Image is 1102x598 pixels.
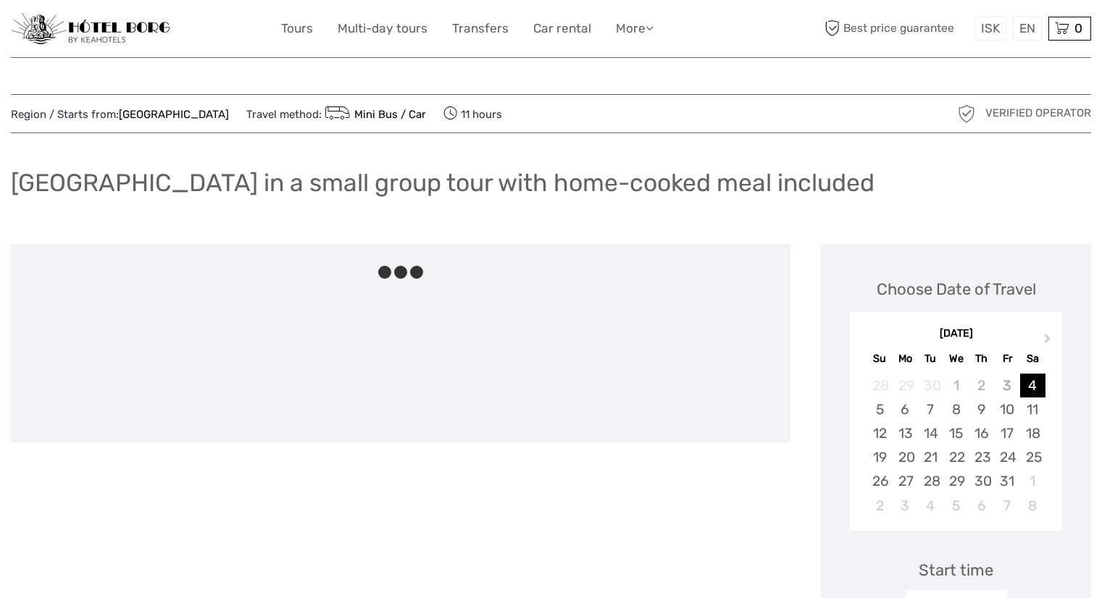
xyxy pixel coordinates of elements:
[918,421,943,445] div: Choose Tuesday, October 14th, 2025
[943,397,969,421] div: Choose Wednesday, October 8th, 2025
[867,494,892,518] div: Choose Sunday, November 2nd, 2025
[955,102,978,125] img: verified_operator_grey_128.png
[893,494,918,518] div: Choose Monday, November 3rd, 2025
[867,445,892,469] div: Choose Sunday, October 19th, 2025
[994,445,1019,469] div: Choose Friday, October 24th, 2025
[943,349,969,369] div: We
[918,374,943,397] div: Not available Tuesday, September 30th, 2025
[943,445,969,469] div: Choose Wednesday, October 22nd, 2025
[855,374,1058,518] div: month 2025-10
[943,374,969,397] div: Not available Wednesday, October 1st, 2025
[867,397,892,421] div: Choose Sunday, October 5th, 2025
[443,104,502,124] span: 11 hours
[893,445,918,469] div: Choose Monday, October 20th, 2025
[821,17,971,41] span: Best price guarantee
[867,421,892,445] div: Choose Sunday, October 12th, 2025
[1020,397,1045,421] div: Choose Saturday, October 11th, 2025
[338,18,427,39] a: Multi-day tours
[1013,17,1042,41] div: EN
[994,421,1019,445] div: Choose Friday, October 17th, 2025
[1020,494,1045,518] div: Choose Saturday, November 8th, 2025
[533,18,591,39] a: Car rental
[994,397,1019,421] div: Choose Friday, October 10th, 2025
[994,494,1019,518] div: Choose Friday, November 7th, 2025
[1038,330,1061,353] button: Next Month
[281,18,313,39] a: Tours
[11,107,229,122] span: Region / Starts from:
[943,469,969,493] div: Choose Wednesday, October 29th, 2025
[969,445,994,469] div: Choose Thursday, October 23rd, 2025
[969,397,994,421] div: Choose Thursday, October 9th, 2025
[11,13,170,45] img: 97-048fac7b-21eb-4351-ac26-83e096b89eb3_logo_small.jpg
[893,349,918,369] div: Mo
[918,349,943,369] div: Tu
[985,106,1091,121] span: Verified Operator
[969,349,994,369] div: Th
[1020,349,1045,369] div: Sa
[994,469,1019,493] div: Choose Friday, October 31st, 2025
[1072,21,1085,35] span: 0
[969,374,994,397] div: Not available Thursday, October 2nd, 2025
[943,421,969,445] div: Choose Wednesday, October 15th, 2025
[616,18,654,39] a: More
[981,21,1000,35] span: ISK
[919,559,993,581] div: Start time
[867,469,892,493] div: Choose Sunday, October 26th, 2025
[994,349,1019,369] div: Fr
[969,421,994,445] div: Choose Thursday, October 16th, 2025
[943,494,969,518] div: Choose Wednesday, November 5th, 2025
[322,108,426,121] a: Mini Bus / Car
[11,168,874,198] h1: [GEOGRAPHIC_DATA] in a small group tour with home-cooked meal included
[893,421,918,445] div: Choose Monday, October 13th, 2025
[1020,374,1045,397] div: Choose Saturday, October 4th, 2025
[867,374,892,397] div: Not available Sunday, September 28th, 2025
[994,374,1019,397] div: Not available Friday, October 3rd, 2025
[877,278,1036,300] div: Choose Date of Travel
[918,445,943,469] div: Choose Tuesday, October 21st, 2025
[1020,421,1045,445] div: Choose Saturday, October 18th, 2025
[918,397,943,421] div: Choose Tuesday, October 7th, 2025
[246,104,426,124] span: Travel method:
[969,494,994,518] div: Choose Thursday, November 6th, 2025
[918,469,943,493] div: Choose Tuesday, October 28th, 2025
[850,327,1062,342] div: [DATE]
[867,349,892,369] div: Su
[969,469,994,493] div: Choose Thursday, October 30th, 2025
[893,374,918,397] div: Not available Monday, September 29th, 2025
[1020,445,1045,469] div: Choose Saturday, October 25th, 2025
[893,469,918,493] div: Choose Monday, October 27th, 2025
[1020,469,1045,493] div: Choose Saturday, November 1st, 2025
[893,397,918,421] div: Choose Monday, October 6th, 2025
[918,494,943,518] div: Choose Tuesday, November 4th, 2025
[119,108,229,121] a: [GEOGRAPHIC_DATA]
[452,18,509,39] a: Transfers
